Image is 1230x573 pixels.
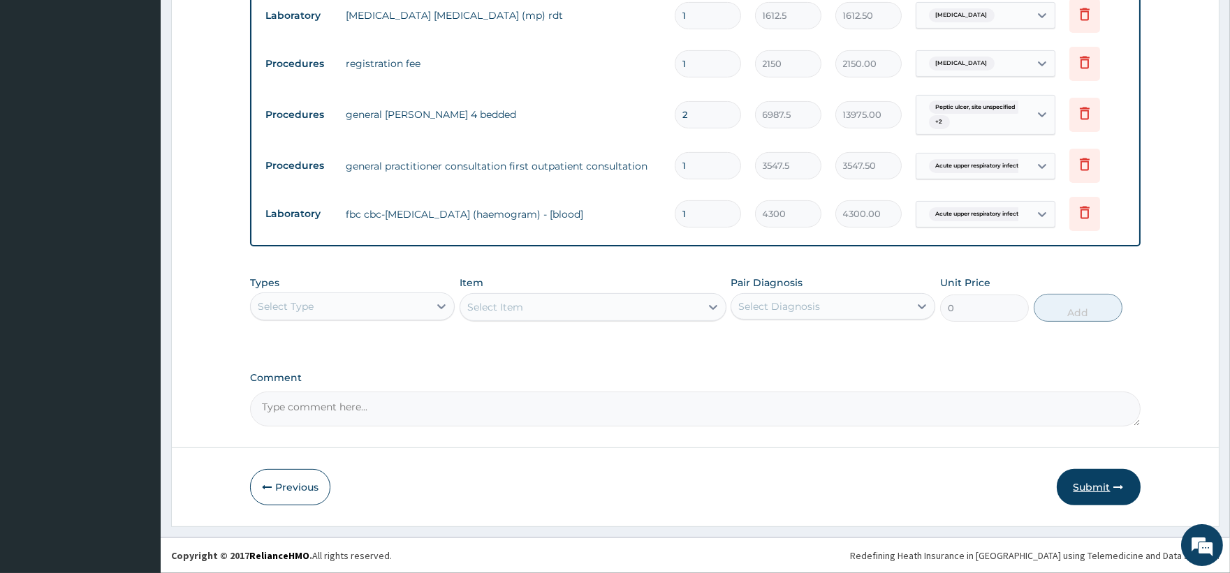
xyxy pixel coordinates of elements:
[258,153,339,179] td: Procedures
[250,372,1140,384] label: Comment
[929,159,1030,173] span: Acute upper respiratory infect...
[171,549,312,562] strong: Copyright © 2017 .
[73,78,235,96] div: Chat with us now
[249,549,309,562] a: RelianceHMO
[250,277,279,289] label: Types
[731,276,803,290] label: Pair Diagnosis
[1057,469,1141,505] button: Submit
[258,201,339,227] td: Laboratory
[929,115,950,129] span: + 2
[929,8,995,22] span: [MEDICAL_DATA]
[258,3,339,29] td: Laboratory
[81,176,193,317] span: We're online!
[250,469,330,505] button: Previous
[1034,294,1122,322] button: Add
[258,51,339,77] td: Procedures
[258,102,339,128] td: Procedures
[339,50,667,77] td: registration fee
[929,57,995,70] span: [MEDICAL_DATA]
[929,207,1030,221] span: Acute upper respiratory infect...
[26,70,57,105] img: d_794563401_company_1708531726252_794563401
[940,276,990,290] label: Unit Price
[7,381,266,430] textarea: Type your message and hit 'Enter'
[460,276,483,290] label: Item
[161,537,1230,573] footer: All rights reserved.
[339,1,667,29] td: [MEDICAL_DATA] [MEDICAL_DATA] (mp) rdt
[738,299,820,313] div: Select Diagnosis
[850,549,1220,563] div: Redefining Heath Insurance in [GEOGRAPHIC_DATA] using Telemedicine and Data Science!
[339,200,667,228] td: fbc cbc-[MEDICAL_DATA] (haemogram) - [blood]
[258,299,314,313] div: Select Type
[339,152,667,180] td: general practitioner consultation first outpatient consultation
[929,101,1023,114] span: Peptic ulcer, site unspecified
[229,7,263,40] div: Minimize live chat window
[339,101,667,128] td: general [PERSON_NAME] 4 bedded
